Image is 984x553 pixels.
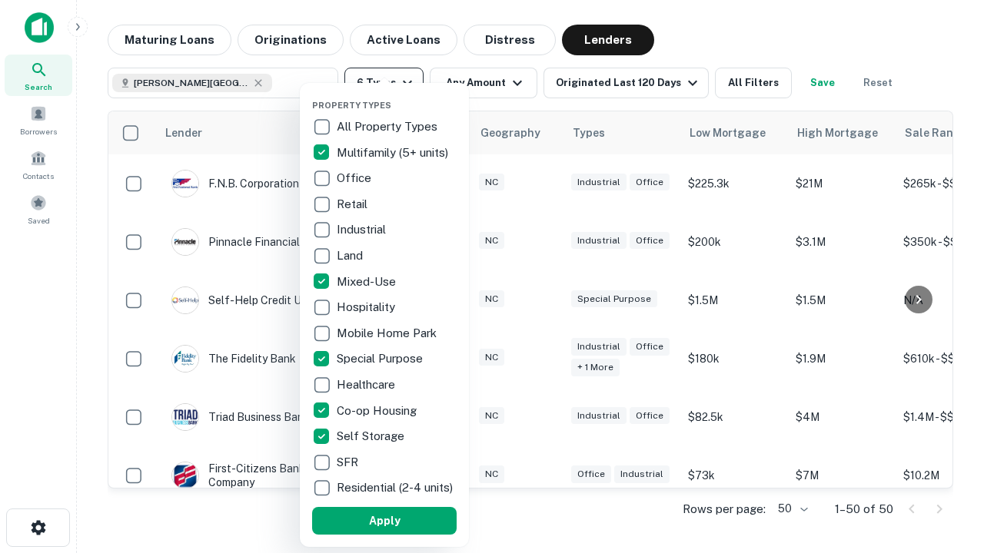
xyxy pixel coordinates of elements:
[337,220,389,239] p: Industrial
[312,101,391,110] span: Property Types
[337,376,398,394] p: Healthcare
[337,324,440,343] p: Mobile Home Park
[337,298,398,316] p: Hospitality
[312,507,457,535] button: Apply
[907,381,984,455] iframe: Chat Widget
[337,144,451,162] p: Multifamily (5+ units)
[337,118,440,136] p: All Property Types
[337,427,407,445] p: Self Storage
[337,247,366,265] p: Land
[337,273,399,291] p: Mixed-Use
[337,169,374,187] p: Office
[337,349,426,368] p: Special Purpose
[337,478,456,497] p: Residential (2-4 units)
[337,453,361,472] p: SFR
[337,195,371,214] p: Retail
[337,402,420,420] p: Co-op Housing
